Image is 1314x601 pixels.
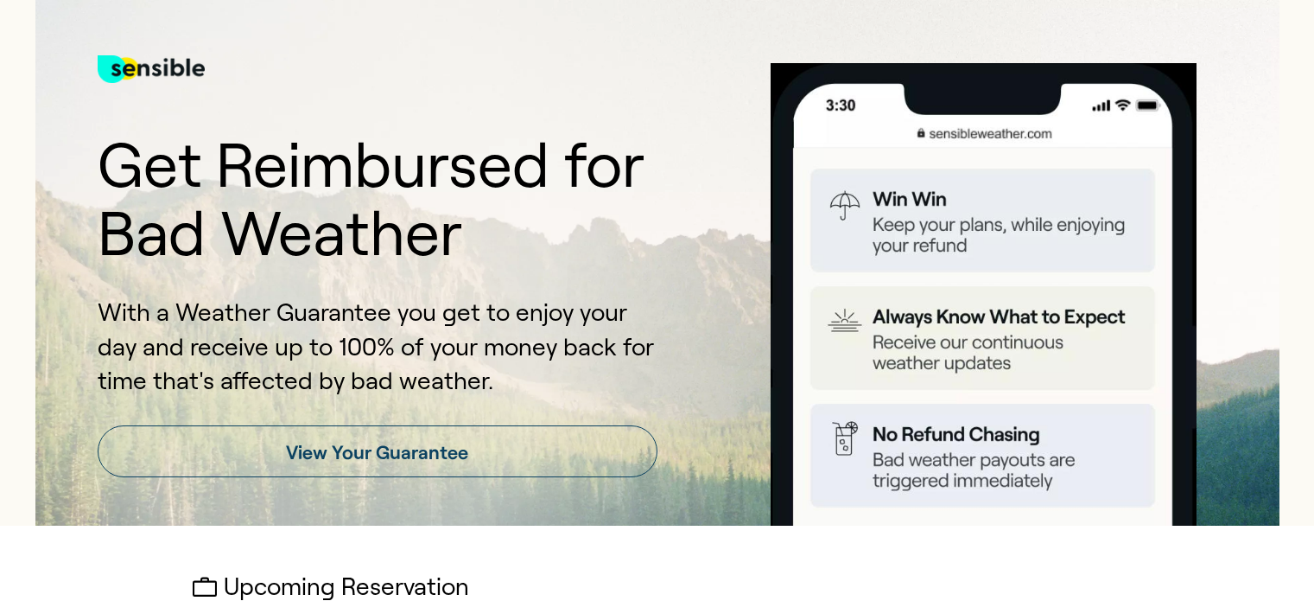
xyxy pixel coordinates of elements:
a: View Your Guarantee [98,425,657,477]
h2: Upcoming Reservation [193,574,1122,601]
img: Product box [751,63,1217,526]
p: With a Weather Guarantee you get to enjoy your day and receive up to 100% of your money back for ... [98,296,657,398]
h1: Get Reimbursed for Bad Weather [98,131,657,268]
img: test for bg [98,35,205,104]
